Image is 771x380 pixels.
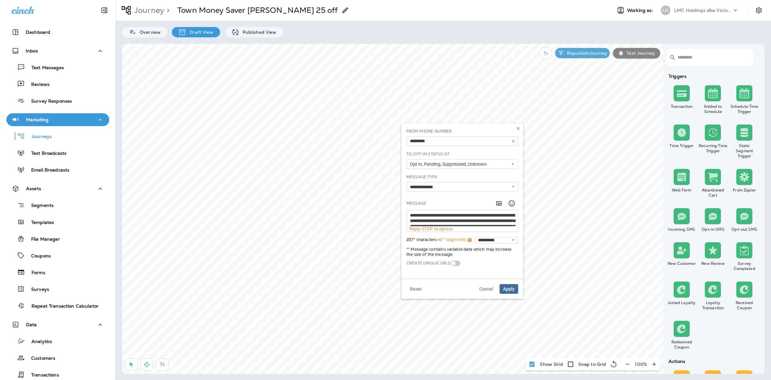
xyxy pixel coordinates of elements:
p: Text Messages [25,65,64,71]
button: Journeys [6,129,109,143]
div: Transaction [667,104,696,109]
span: Reply STOP to optout [409,226,453,231]
p: > [164,5,170,15]
div: Incoming SMS [667,227,696,232]
div: Static Segment Trigger [730,143,759,159]
p: Surveys [25,287,49,293]
p: Town Money Saver [PERSON_NAME] 25 off [177,5,338,15]
p: Marketing [26,117,49,122]
div: Survey Completed [730,261,759,271]
p: Journey [132,5,164,15]
p: Draft View [186,30,213,35]
div: Opt-out SMS [730,227,759,232]
button: Reviews [6,77,109,91]
button: Select an emoji [505,197,518,210]
p: Published View [239,30,277,35]
button: Data [6,318,109,331]
div: Abandoned Cart [699,188,728,198]
p: File Manager [25,236,60,243]
p: Data [26,322,37,327]
div: LH [661,5,670,15]
p: Templates [25,220,54,226]
div: Loyalty Transaction [699,300,728,310]
span: Opt In, Pending, Suppressed, Unknown [410,162,489,167]
button: Surveys [6,282,109,296]
button: Marketing [6,113,109,126]
button: Assets [6,182,109,195]
p: Analytics [25,339,52,345]
div: Schedule Time Trigger [730,104,759,114]
p: Reviews [25,82,49,88]
p: Survey Responses [25,98,72,105]
button: Text Broadcasts [6,146,109,160]
p: Email Broadcasts [25,167,69,173]
button: Customers [6,351,109,365]
p: Overview [137,30,161,35]
button: Repeat Transaction Calculator [6,299,109,312]
div: Recurring Time Trigger [699,143,728,153]
button: Apply [500,284,518,294]
button: Templates [6,215,109,229]
div: From Zapier [730,188,759,193]
div: New Review [699,261,728,266]
p: Repeat Transaction Calculator [25,303,99,310]
p: Segments [25,203,54,209]
button: RepublishJourney [555,48,610,58]
button: Text Messages [6,60,109,74]
span: Apply [503,287,515,291]
div: Actions [666,359,760,364]
p: Journeys [25,134,52,140]
button: Add in a premade template [492,197,505,210]
button: Opt In, Pending, Suppressed, Unknown [406,159,518,169]
p: Test Journey [624,51,655,56]
p: Inbox [26,48,38,53]
button: Reset [406,284,425,294]
button: Dashboard [6,26,109,39]
label: From Phone Number [406,129,452,134]
label: Message [406,201,426,206]
button: Coupons [6,249,109,262]
div: Opt-in SMS [699,227,728,232]
button: Analytics [6,334,109,348]
button: Settings [753,5,765,16]
button: File Manager [6,232,109,246]
p: Assets [26,186,41,191]
span: Cancel [479,287,493,291]
p: LMC Holdings dba Victory Lane Quick Oil Change [674,8,732,13]
div: New Customer [667,261,696,266]
p: Text Broadcasts [25,151,66,157]
div: Triggers [666,74,760,79]
p: Transactions [25,372,59,378]
p: Dashboard [26,30,50,35]
p: Coupons [25,253,51,259]
div: Joined Loyalty [667,300,696,305]
p: Snap to Grid [578,362,606,367]
button: Survey Responses [6,94,109,107]
div: Received Coupon [730,300,759,310]
button: Forms [6,265,109,279]
button: Segments [6,198,109,212]
p: ** Message contains variable data which may increase the size of the message. [406,247,518,257]
span: Working as: [627,8,654,13]
label: Message Type [406,174,438,180]
div: Web Form [667,188,696,193]
p: Show Grid [540,362,563,367]
label: To Opt-In Status Of [406,152,450,157]
div: Time Trigger [667,143,696,148]
span: Reset [410,287,422,291]
span: 257* characters = [406,237,472,244]
p: Customers [25,356,55,362]
div: Redeemed Coupon [667,339,696,350]
button: Inbox [6,44,109,57]
label: Create Unique URLs [406,261,451,266]
div: Town Money Saver Monroe 25 off [177,5,338,15]
p: Republish Journey [564,51,607,56]
span: 2** segments [440,237,466,242]
button: Email Broadcasts [6,163,109,176]
p: 100 % [635,362,647,367]
div: Added to Schedule [699,104,728,114]
button: Cancel [476,284,497,294]
button: Test Journey [613,48,660,58]
p: Forms [25,270,45,276]
button: Collapse Sidebar [95,4,113,17]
